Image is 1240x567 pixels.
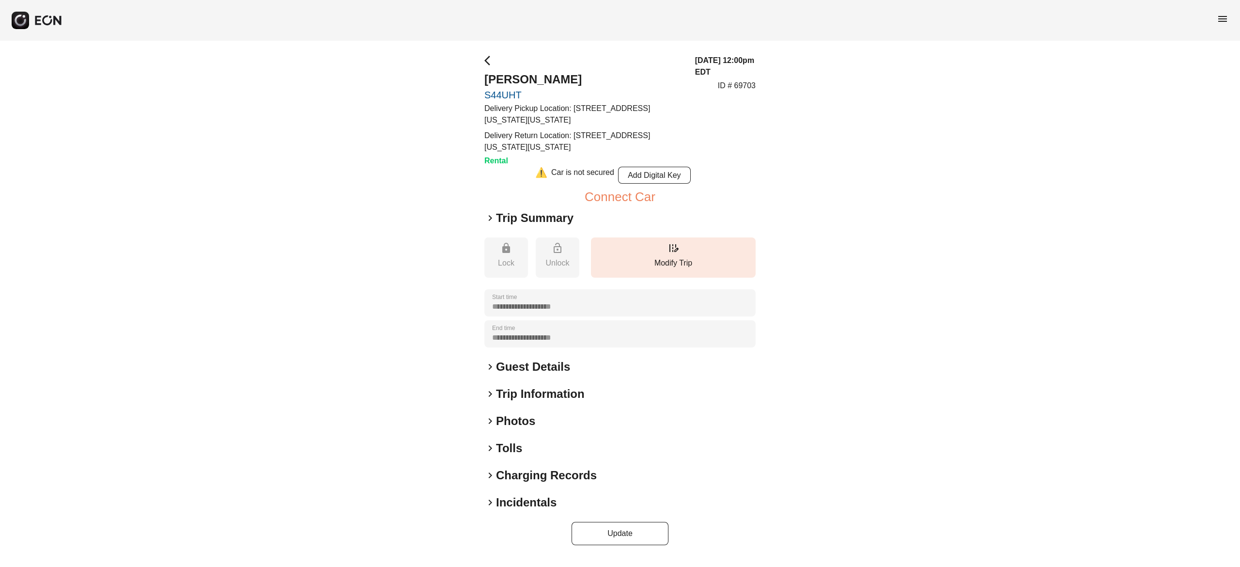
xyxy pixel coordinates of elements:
[484,497,496,508] span: keyboard_arrow_right
[496,495,557,510] h2: Incidentals
[618,167,691,184] button: Add Digital Key
[484,55,496,66] span: arrow_back_ios
[496,359,570,375] h2: Guest Details
[551,167,614,184] div: Car is not secured
[667,242,679,254] span: edit_road
[484,470,496,481] span: keyboard_arrow_right
[484,212,496,224] span: keyboard_arrow_right
[496,386,585,402] h2: Trip Information
[535,167,547,184] div: ⚠️
[484,155,683,167] h3: Rental
[484,103,683,126] p: Delivery Pickup Location: [STREET_ADDRESS][US_STATE][US_STATE]
[718,80,756,92] p: ID # 69703
[585,191,655,203] button: Connect Car
[572,522,668,545] button: Update
[484,72,683,87] h2: [PERSON_NAME]
[695,55,756,78] h3: [DATE] 12:00pm EDT
[596,257,751,269] p: Modify Trip
[484,361,496,373] span: keyboard_arrow_right
[496,441,522,456] h2: Tolls
[496,210,573,226] h2: Trip Summary
[484,388,496,400] span: keyboard_arrow_right
[496,413,535,429] h2: Photos
[484,415,496,427] span: keyboard_arrow_right
[496,468,597,483] h2: Charging Records
[1217,13,1228,25] span: menu
[484,89,683,101] a: S44UHT
[484,442,496,454] span: keyboard_arrow_right
[591,237,756,278] button: Modify Trip
[484,130,683,153] p: Delivery Return Location: [STREET_ADDRESS][US_STATE][US_STATE]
